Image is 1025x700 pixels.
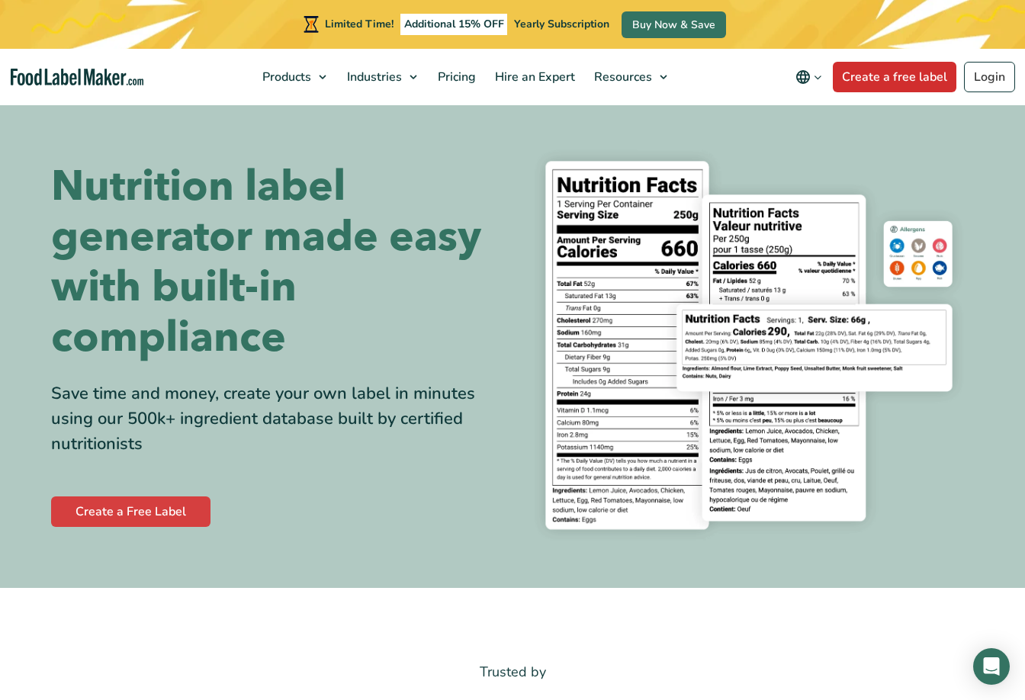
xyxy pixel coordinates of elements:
[433,69,477,85] span: Pricing
[490,69,577,85] span: Hire an Expert
[325,17,394,31] span: Limited Time!
[973,648,1010,685] div: Open Intercom Messenger
[258,69,313,85] span: Products
[590,69,654,85] span: Resources
[51,381,501,457] div: Save time and money, create your own label in minutes using our 500k+ ingredient database built b...
[400,14,508,35] span: Additional 15% OFF
[51,661,974,683] p: Trusted by
[51,162,501,363] h1: Nutrition label generator made easy with built-in compliance
[253,49,334,105] a: Products
[338,49,425,105] a: Industries
[342,69,403,85] span: Industries
[486,49,581,105] a: Hire an Expert
[11,69,144,86] a: Food Label Maker homepage
[833,62,956,92] a: Create a free label
[964,62,1015,92] a: Login
[585,49,675,105] a: Resources
[51,496,210,527] a: Create a Free Label
[785,62,833,92] button: Change language
[514,17,609,31] span: Yearly Subscription
[429,49,482,105] a: Pricing
[622,11,726,38] a: Buy Now & Save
